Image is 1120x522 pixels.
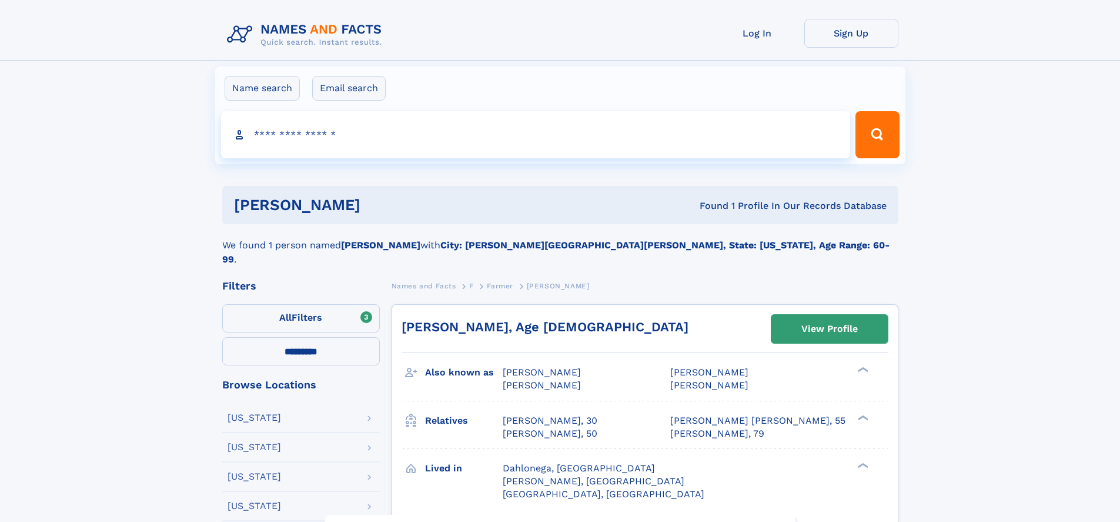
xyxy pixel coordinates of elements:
[710,19,804,48] a: Log In
[670,367,748,378] span: [PERSON_NAME]
[670,427,764,440] a: [PERSON_NAME], 79
[503,463,655,474] span: Dahlonega, [GEOGRAPHIC_DATA]
[279,312,292,323] span: All
[855,461,869,469] div: ❯
[503,488,704,500] span: [GEOGRAPHIC_DATA], [GEOGRAPHIC_DATA]
[222,19,392,51] img: Logo Names and Facts
[469,282,474,290] span: F
[222,281,380,291] div: Filters
[312,76,386,101] label: Email search
[228,413,281,423] div: [US_STATE]
[425,411,503,431] h3: Relatives
[804,19,898,48] a: Sign Up
[341,240,420,251] b: [PERSON_NAME]
[392,278,456,293] a: Names and Facts
[855,414,869,421] div: ❯
[222,240,890,265] b: City: [PERSON_NAME][GEOGRAPHIC_DATA][PERSON_NAME], State: [US_STATE], Age Range: 60-99
[225,76,300,101] label: Name search
[425,458,503,478] h3: Lived in
[234,198,530,212] h1: [PERSON_NAME]
[855,366,869,374] div: ❯
[503,380,581,391] span: [PERSON_NAME]
[228,501,281,511] div: [US_STATE]
[503,476,684,487] span: [PERSON_NAME], [GEOGRAPHIC_DATA]
[503,427,597,440] a: [PERSON_NAME], 50
[469,278,474,293] a: F
[425,363,503,383] h3: Also known as
[222,224,898,267] div: We found 1 person named with .
[487,282,513,290] span: Farmer
[402,320,688,334] a: [PERSON_NAME], Age [DEMOGRAPHIC_DATA]
[855,111,899,158] button: Search Button
[503,414,597,427] a: [PERSON_NAME], 30
[771,315,888,343] a: View Profile
[527,282,590,290] span: [PERSON_NAME]
[503,367,581,378] span: [PERSON_NAME]
[222,380,380,390] div: Browse Locations
[670,414,845,427] a: [PERSON_NAME] [PERSON_NAME], 55
[221,111,851,158] input: search input
[530,200,887,212] div: Found 1 Profile In Our Records Database
[487,278,513,293] a: Farmer
[228,472,281,481] div: [US_STATE]
[801,315,858,343] div: View Profile
[670,380,748,391] span: [PERSON_NAME]
[228,443,281,452] div: [US_STATE]
[222,304,380,333] label: Filters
